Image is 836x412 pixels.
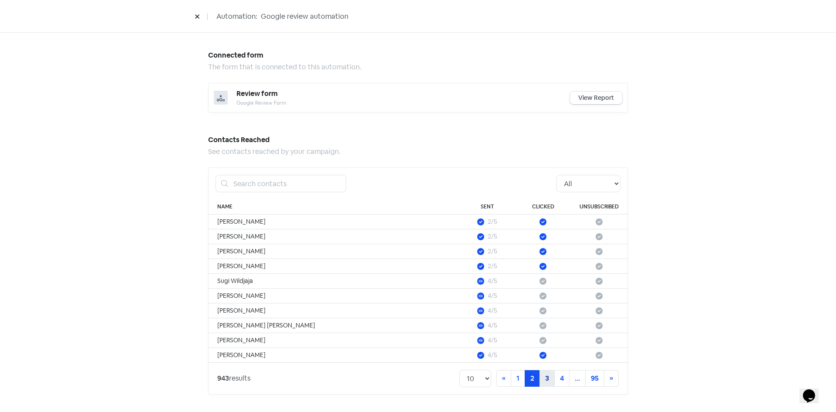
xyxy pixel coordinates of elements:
a: ... [569,370,586,387]
td: [PERSON_NAME] [209,303,459,318]
div: 4/5 [488,336,497,345]
div: Google Review Form [236,99,570,107]
a: 95 [585,370,604,387]
a: Next [604,370,619,387]
div: See contacts reached by your campaign. [208,146,628,157]
iframe: chat widget [799,377,827,403]
div: 4/5 [488,291,497,300]
td: [PERSON_NAME] [209,229,459,244]
div: 2/5 [488,217,497,226]
a: 3 [539,370,555,387]
td: [PERSON_NAME] [209,333,459,348]
th: Unsubscribed [571,199,627,215]
th: Sent [459,199,515,215]
a: 1 [511,370,525,387]
th: Name [209,199,459,215]
td: [PERSON_NAME] [209,289,459,303]
td: [PERSON_NAME] [PERSON_NAME] [209,318,459,333]
a: 2 [525,370,540,387]
td: [PERSON_NAME] [209,244,459,259]
div: 2/5 [488,232,497,241]
a: Previous [496,370,511,387]
span: « [502,374,506,383]
td: Sugi Wildjaja [209,274,459,289]
a: View Report [570,92,622,104]
a: 4 [554,370,570,387]
div: 4/5 [488,321,497,330]
div: 4/5 [488,306,497,315]
span: Automation: [216,11,257,22]
input: Search contacts [228,175,346,192]
div: The form that is connected to this automation. [208,62,628,72]
th: Clicked [515,199,571,215]
span: » [610,374,613,383]
td: [PERSON_NAME] [209,348,459,363]
div: 4/5 [488,351,497,360]
strong: 943 [217,374,229,383]
td: [PERSON_NAME] [209,215,459,229]
div: 4/5 [488,276,497,286]
h5: Connected form [208,49,628,62]
span: Review form [236,89,278,98]
td: [PERSON_NAME] [209,259,459,274]
div: 2/5 [488,247,497,256]
div: 2/5 [488,262,497,271]
h5: Contacts Reached [208,133,628,146]
div: results [217,373,250,384]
